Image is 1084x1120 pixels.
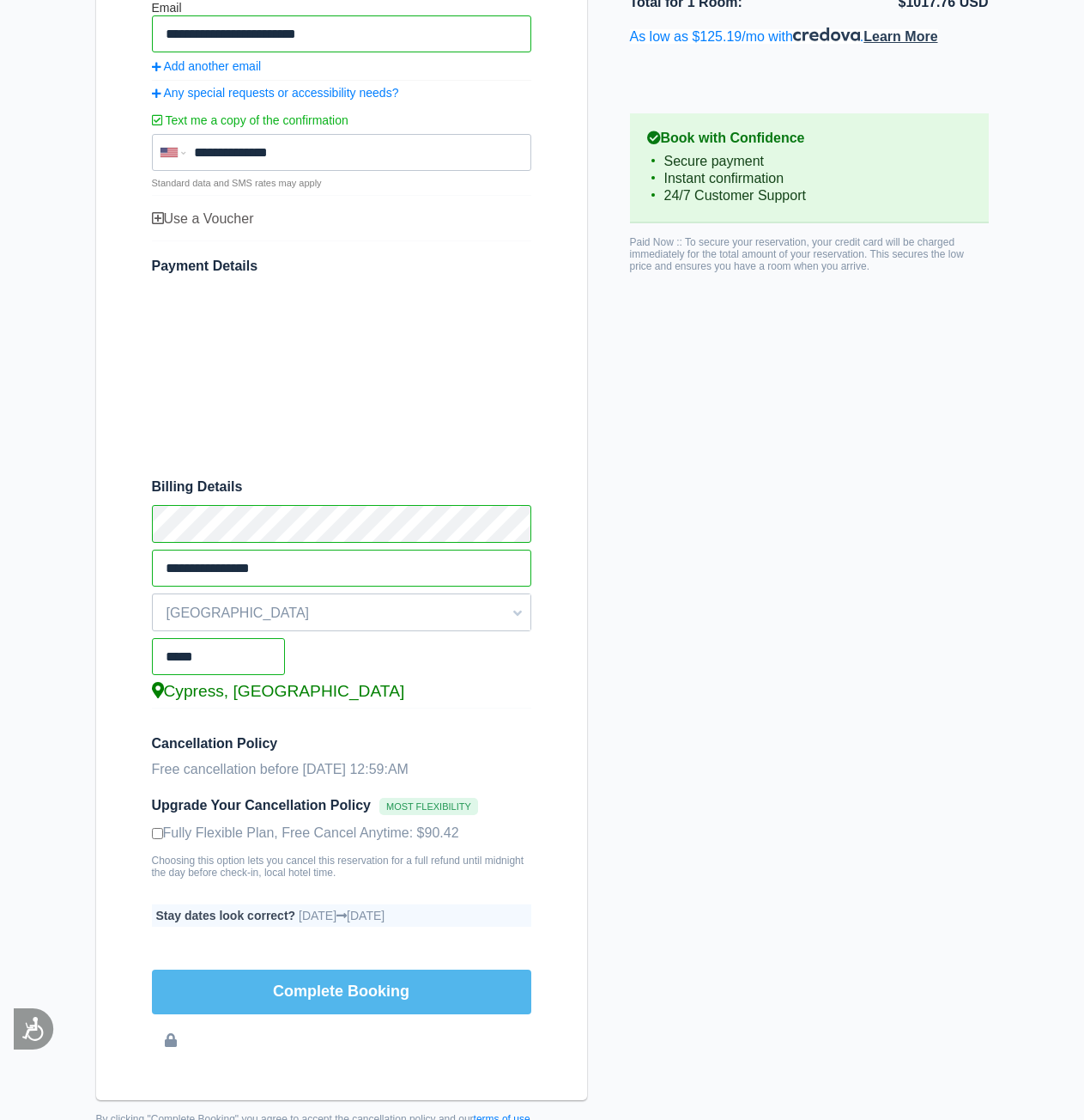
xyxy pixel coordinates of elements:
li: Secure payment [647,153,972,170]
small: Choosing this option lets you cancel this reservation for a full refund until midnight the day be... [152,855,531,879]
label: Email [152,1,182,15]
span: [DATE] [DATE] [299,909,385,922]
span: Upgrade Your Cancellation Policy [152,798,531,815]
span: Most Flexibility [379,798,478,815]
p: Standard data and SMS rates may apply [152,178,531,188]
label: Text me a copy of the confirmation [152,107,531,134]
input: Fully Flexible Plan, Free Cancel Anytime: $90.42 [152,828,163,839]
li: Instant confirmation [647,170,972,187]
label: Fully Flexible Plan, Free Cancel Anytime: $90.42 [152,825,459,840]
a: Add another email [152,59,531,73]
div: United States: +1 [154,136,190,169]
a: Any special requests or accessibility needs? [152,86,531,100]
span: [GEOGRAPHIC_DATA] [153,599,530,628]
span: Cancellation Policy [152,736,531,752]
iframe: Secure payment input frame [148,281,535,460]
div: Cypress, [GEOGRAPHIC_DATA] [152,682,531,701]
iframe: Drift Widget Chat Controller [998,1034,1063,1099]
span: As low as $125.19/mo with . [630,29,938,44]
b: Book with Confidence [647,131,972,146]
span: Payment Details [152,259,258,273]
b: Stay dates look correct? [156,909,296,922]
span: Learn More [863,29,937,44]
iframe: PayPal Message 1 [630,60,989,77]
p: Free cancellation before [DATE] 12:59:AM [152,762,531,777]
a: As low as $125.19/mo with.Learn More [630,29,938,44]
button: Complete Booking [152,970,531,1014]
span: Billing Details [152,479,531,495]
div: Use a Voucher [152,211,531,227]
li: 24/7 Customer Support [647,187,972,204]
span: Paid Now :: To secure your reservation, your credit card will be charged immediately for the tota... [630,236,964,272]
